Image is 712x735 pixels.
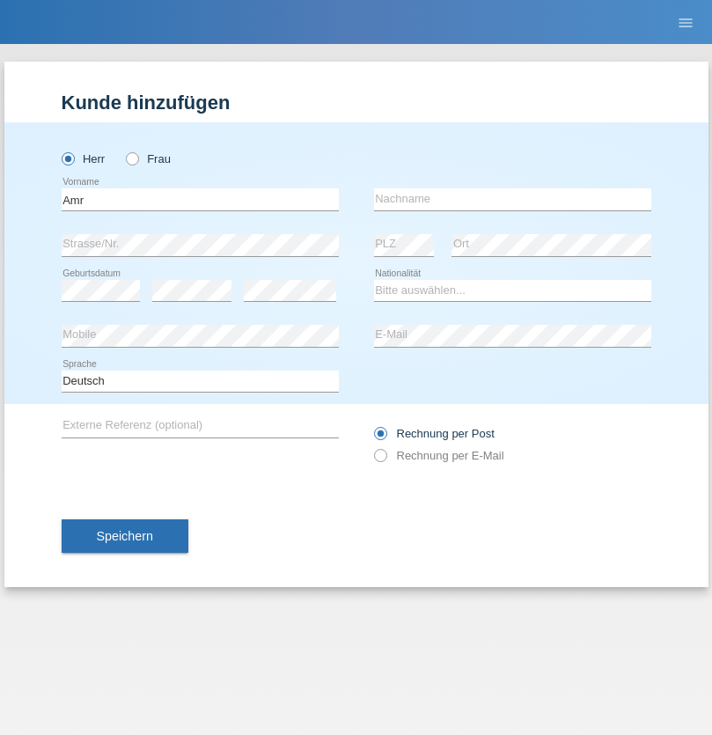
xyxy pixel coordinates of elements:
[374,449,385,471] input: Rechnung per E-Mail
[62,519,188,553] button: Speichern
[62,152,106,165] label: Herr
[62,152,73,164] input: Herr
[126,152,137,164] input: Frau
[126,152,171,165] label: Frau
[677,14,694,32] i: menu
[668,17,703,27] a: menu
[374,427,385,449] input: Rechnung per Post
[97,529,153,543] span: Speichern
[62,92,651,114] h1: Kunde hinzufügen
[374,449,504,462] label: Rechnung per E-Mail
[374,427,495,440] label: Rechnung per Post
